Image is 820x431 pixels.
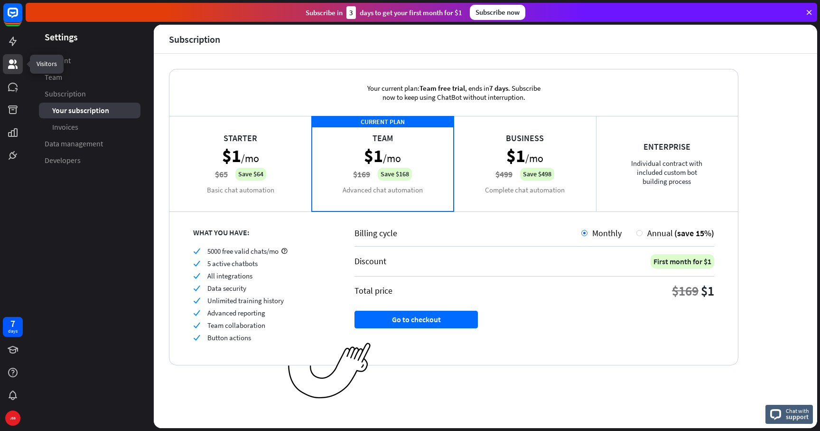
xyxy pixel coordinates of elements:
span: 7 days [489,84,508,93]
div: $1 [701,282,714,299]
span: Monthly [592,228,622,239]
i: check [193,322,200,329]
img: ec979a0a656117aaf919.png [288,343,371,399]
span: (save 15%) [674,228,714,239]
span: Subscription [45,89,86,99]
div: 7 [10,319,15,328]
header: Settings [26,30,154,43]
span: Data security [207,284,246,293]
span: Team collaboration [207,321,265,330]
a: Team [39,69,140,85]
span: Your subscription [52,105,109,115]
div: Total price [354,285,392,296]
span: Button actions [207,333,251,342]
button: Go to checkout [354,311,478,328]
i: check [193,260,200,267]
a: Account [39,53,140,68]
a: 7 days [3,317,23,337]
span: Annual [647,228,673,239]
div: Subscribe in days to get your first month for $1 [306,6,462,19]
a: Invoices [39,119,140,135]
div: Billing cycle [354,228,581,239]
span: Account [45,56,71,66]
span: All integrations [207,271,252,280]
button: Open LiveChat chat widget [8,4,36,32]
a: Developers [39,153,140,168]
span: support [786,412,809,421]
a: Data management [39,136,140,152]
span: Developers [45,155,81,165]
span: Team [45,72,62,82]
div: WHAT YOU HAVE: [193,228,331,237]
i: check [193,334,200,341]
a: Subscription [39,86,140,102]
div: Subscription [169,34,220,45]
div: First month for $1 [651,254,714,268]
div: $169 [672,282,699,299]
div: days [8,328,18,335]
span: 5 active chatbots [207,259,258,268]
i: check [193,309,200,316]
i: check [193,272,200,279]
i: check [193,285,200,292]
span: Unlimited training history [207,296,284,305]
i: check [193,248,200,255]
span: Invoices [52,122,78,132]
span: Data management [45,139,103,149]
div: 3 [346,6,356,19]
div: Subscribe now [470,5,525,20]
div: Discount [354,256,386,267]
span: Advanced reporting [207,308,265,317]
span: 5000 free valid chats/mo [207,247,279,256]
span: Chat with [786,406,809,415]
div: Your current plan: , ends in . Subscribe now to keep using ChatBot without interruption. [352,69,556,116]
i: check [193,297,200,304]
span: Team free trial [419,84,465,93]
